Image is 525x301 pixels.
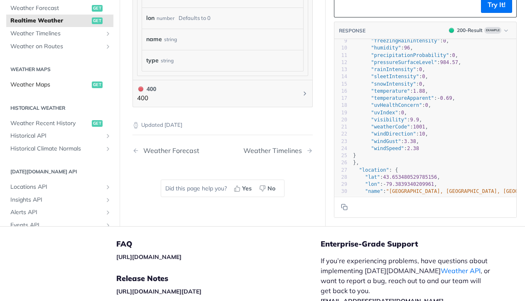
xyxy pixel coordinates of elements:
div: 200 - Result [457,27,483,34]
span: : , [353,88,428,94]
span: Yes [242,184,252,193]
button: Show subpages for Historical API [105,133,111,139]
span: "windGust" [371,138,401,144]
span: Weather Maps [10,81,90,89]
span: : , [353,117,422,123]
div: 15 [334,81,347,88]
span: get [92,5,103,12]
div: 400 [137,84,156,94]
div: Weather Timelines [243,147,306,155]
span: : [353,196,434,202]
div: 20 [334,116,347,123]
div: string [164,33,177,45]
span: 1.88 [413,88,425,94]
button: RESPONSE [339,27,366,35]
a: [URL][DOMAIN_NAME] [116,253,182,261]
span: 1001 [413,124,425,130]
div: Did this page help you? [161,180,285,197]
button: Show subpages for Alerts API [105,209,111,216]
button: Copy to clipboard [339,201,350,213]
button: Show subpages for Weather on Routes [105,43,111,50]
span: 79.3839340209961 [386,181,434,187]
svg: Chevron [302,90,308,97]
span: Events API [10,221,103,229]
h2: [DATE][DOMAIN_NAME] API [6,168,113,175]
label: lon [146,12,155,24]
span: Example [484,27,501,34]
span: "temperatureApparent" [371,95,434,101]
span: get [92,120,103,127]
button: Show subpages for Weather Timelines [105,30,111,37]
span: "weatherCode" [371,124,410,130]
span: 0 [419,67,422,72]
button: Show subpages for Insights API [105,197,111,203]
span: Alerts API [10,208,103,217]
span: "location" [359,167,389,173]
a: Weather Forecastget [6,2,113,15]
p: Updated [DATE] [132,121,313,129]
div: Defaults to 0 [179,12,211,24]
div: 29 [334,181,347,188]
span: "lon" [365,181,380,187]
div: 28 [334,174,347,181]
a: Historical APIShow subpages for Historical API [6,130,113,142]
label: name [146,33,162,45]
button: No [256,182,280,195]
div: 30 [334,188,347,195]
span: 400 [138,86,143,91]
div: 10 [334,44,347,52]
span: 200 [449,28,454,33]
div: 23 [334,138,347,145]
h5: FAQ [116,239,321,249]
button: 400 400400 [137,84,308,103]
span: "windDirection" [371,131,416,137]
div: number [157,12,174,24]
span: } [353,153,356,158]
button: 200200-ResultExample [445,26,512,35]
span: : [353,146,419,151]
span: Weather Recent History [10,119,90,128]
a: Realtime Weatherget [6,15,113,27]
span: "humidity" [371,45,401,51]
span: : , [353,45,413,51]
span: "freezingRainIntensity" [371,38,440,44]
span: Historical Climate Normals [10,145,103,153]
a: Weather Recent Historyget [6,117,113,130]
span: 984.57 [440,59,458,65]
button: Show subpages for Historical Climate Normals [105,146,111,152]
div: 11 [334,52,347,59]
span: 0.69 [440,95,452,101]
div: 17 [334,95,347,102]
span: : , [353,102,431,108]
span: Insights API [10,196,103,204]
span: 2.38 [407,146,419,151]
div: 21 [334,123,347,131]
span: 0 [422,74,425,79]
span: : , [353,67,425,72]
span: 10 [419,131,425,137]
h5: Release Notes [116,274,321,284]
span: - [383,181,386,187]
nav: Pagination Controls [132,138,313,163]
a: Previous Page: Weather Forecast [132,147,210,155]
div: 16 [334,88,347,95]
div: 22 [334,131,347,138]
span: "uvIndex" [371,110,398,116]
div: 18 [334,102,347,109]
div: 9 [334,37,347,44]
span: Locations API [10,183,103,191]
p: 400 [137,94,156,103]
span: get [92,81,103,88]
h5: Enterprise-Grade Support [321,239,505,249]
span: : , [353,124,428,130]
span: : , [353,110,407,116]
span: Weather Timelines [10,30,103,38]
div: 26 [334,159,347,166]
span: Historical API [10,132,103,140]
span: 96 [404,45,410,51]
span: "sleetIntensity" [371,74,419,79]
span: : { [353,167,398,173]
span: - [437,95,440,101]
span: 0 [425,102,428,108]
span: Realtime Weather [10,17,90,25]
